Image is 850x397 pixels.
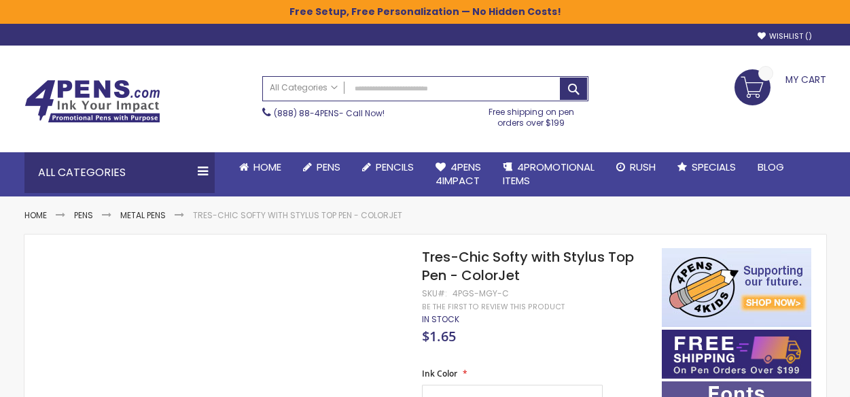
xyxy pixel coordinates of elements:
img: Free shipping on orders over $199 [662,330,811,379]
span: 4Pens 4impact [436,160,481,188]
a: Pens [74,209,93,221]
span: All Categories [270,82,338,93]
a: 4PROMOTIONALITEMS [492,152,605,196]
a: Wishlist [758,31,812,41]
span: Ink Color [422,368,457,379]
div: Availability [422,314,459,325]
a: Pencils [351,152,425,182]
a: Specials [667,152,747,182]
img: 4pens 4 kids [662,248,811,327]
a: Be the first to review this product [422,302,565,312]
span: In stock [422,313,459,325]
span: Pens [317,160,340,174]
a: All Categories [263,77,344,99]
a: Pens [292,152,351,182]
a: Home [228,152,292,182]
a: Rush [605,152,667,182]
span: Rush [630,160,656,174]
span: $1.65 [422,327,456,345]
a: 4Pens4impact [425,152,492,196]
a: Blog [747,152,795,182]
span: Home [253,160,281,174]
span: Blog [758,160,784,174]
a: Home [24,209,47,221]
a: Metal Pens [120,209,166,221]
div: Free shipping on pen orders over $199 [474,101,588,128]
span: 4PROMOTIONAL ITEMS [503,160,595,188]
span: - Call Now! [274,107,385,119]
a: (888) 88-4PENS [274,107,339,119]
span: Specials [692,160,736,174]
div: 4PGS-MGY-C [453,288,509,299]
img: 4Pens Custom Pens and Promotional Products [24,80,160,123]
li: Tres-Chic Softy with Stylus Top Pen - ColorJet [193,210,402,221]
span: Pencils [376,160,414,174]
div: All Categories [24,152,215,193]
span: Tres-Chic Softy with Stylus Top Pen - ColorJet [422,247,634,285]
strong: SKU [422,288,447,299]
